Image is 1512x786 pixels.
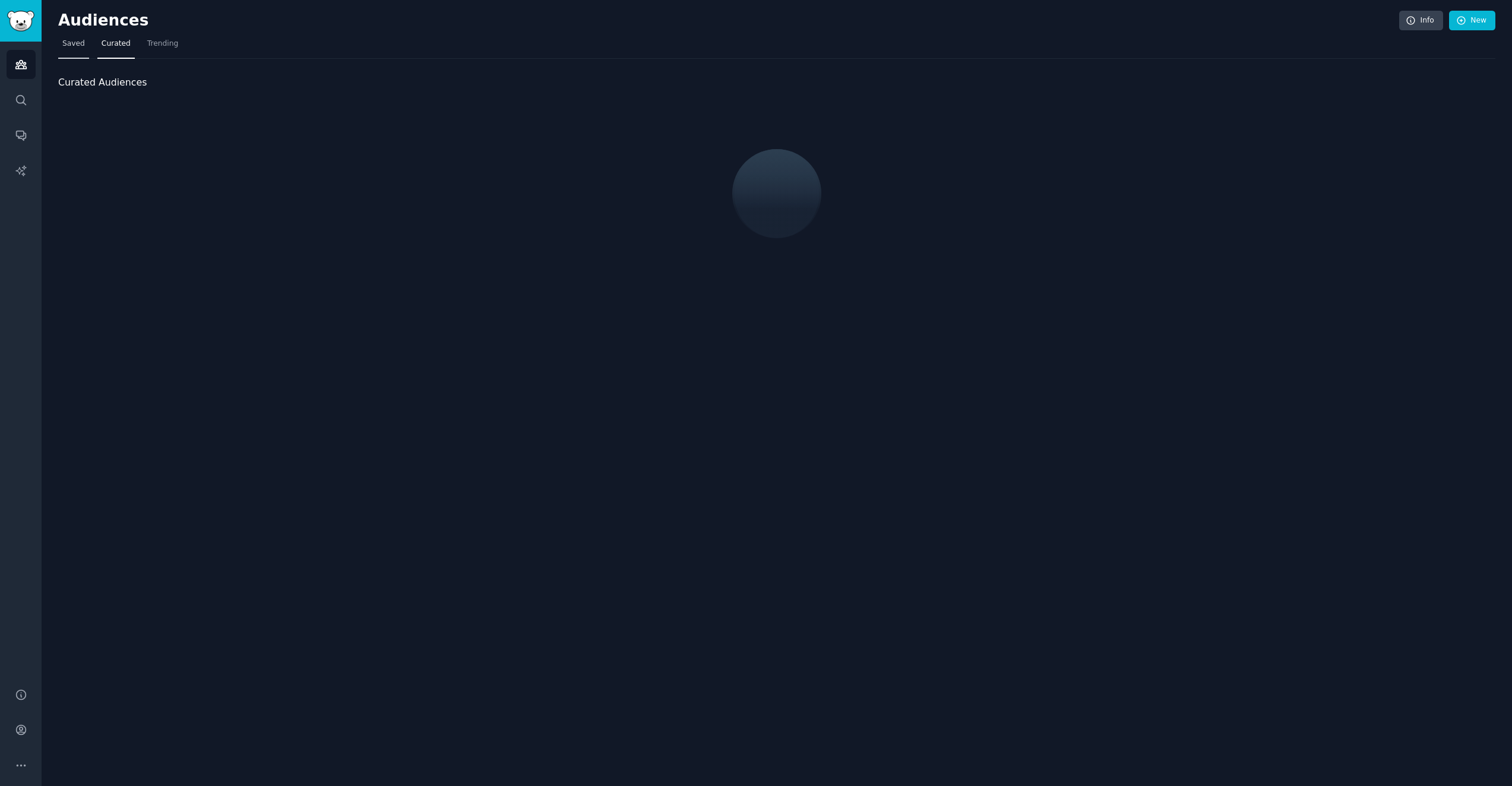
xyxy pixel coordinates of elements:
h2: Audiences [58,11,1399,30]
a: Info [1399,11,1443,31]
span: Curated [102,39,131,49]
span: Curated Audiences [58,75,147,90]
a: Curated [97,34,135,59]
a: Saved [58,34,89,59]
img: GummySearch logo [7,11,34,31]
a: New [1449,11,1495,31]
span: Saved [62,39,85,49]
a: Trending [143,34,182,59]
span: Trending [147,39,178,49]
